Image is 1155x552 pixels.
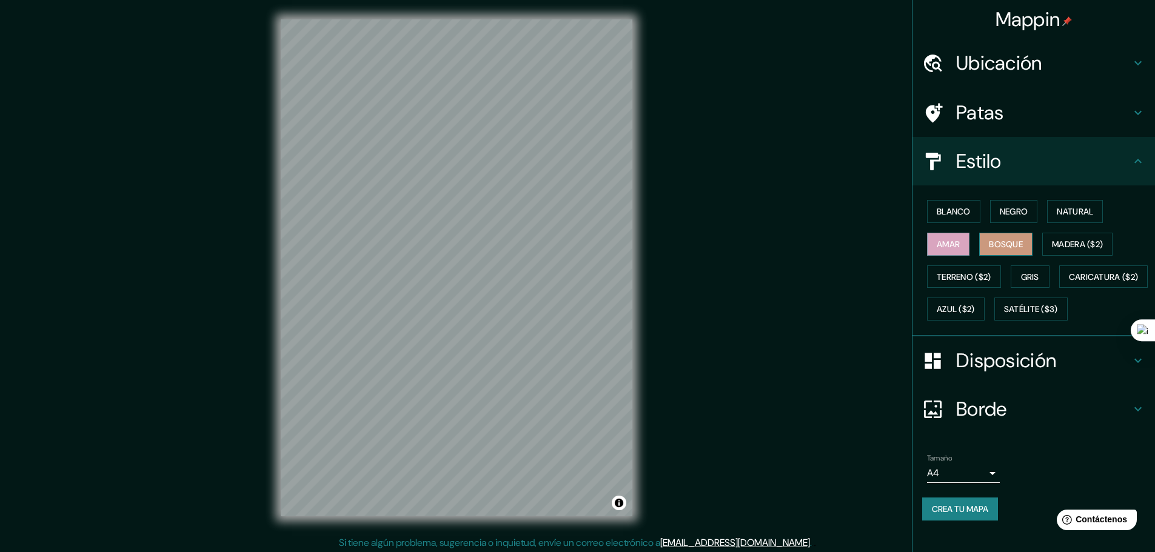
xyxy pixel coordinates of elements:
div: Patas [912,88,1155,137]
font: Gris [1021,271,1039,282]
font: Borde [956,396,1007,422]
button: Crea tu mapa [922,497,998,520]
font: Estilo [956,148,1002,174]
font: Negro [1000,206,1028,217]
font: Mappin [996,7,1060,32]
button: Blanco [927,200,980,223]
button: Azul ($2) [927,298,985,321]
font: Amar [937,239,960,250]
font: Satélite ($3) [1004,304,1058,315]
div: Ubicación [912,39,1155,87]
font: Tamaño [927,453,952,463]
font: Crea tu mapa [932,504,988,514]
font: . [810,536,812,549]
font: Disposición [956,348,1056,373]
button: Amar [927,233,969,256]
font: Patas [956,100,1004,125]
font: Si tiene algún problema, sugerencia o inquietud, envíe un correo electrónico a [339,536,660,549]
font: . [814,536,816,549]
iframe: Lanzador de widgets de ayuda [1047,505,1142,539]
div: Estilo [912,137,1155,185]
button: Madera ($2) [1042,233,1113,256]
button: Negro [990,200,1038,223]
div: Disposición [912,336,1155,385]
font: . [812,536,814,549]
img: pin-icon.png [1062,16,1072,26]
font: Ubicación [956,50,1042,76]
button: Satélite ($3) [994,298,1068,321]
button: Caricatura ($2) [1059,265,1148,288]
font: Madera ($2) [1052,239,1103,250]
div: Borde [912,385,1155,433]
button: Gris [1011,265,1050,288]
button: Natural [1047,200,1103,223]
a: [EMAIL_ADDRESS][DOMAIN_NAME] [660,536,810,549]
button: Activar o desactivar atribución [612,496,626,510]
font: A4 [927,467,939,479]
font: Azul ($2) [937,304,975,315]
canvas: Mapa [281,19,632,516]
button: Bosque [979,233,1033,256]
div: A4 [927,464,1000,483]
font: Terreno ($2) [937,271,991,282]
button: Terreno ($2) [927,265,1001,288]
font: Natural [1057,206,1093,217]
font: Blanco [937,206,971,217]
font: Caricatura ($2) [1069,271,1139,282]
font: Bosque [989,239,1023,250]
